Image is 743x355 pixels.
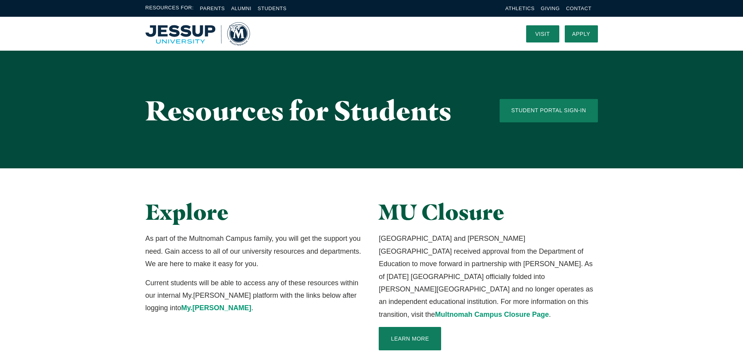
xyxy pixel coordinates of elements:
a: Student Portal Sign-In [500,99,598,122]
a: Students [258,5,287,11]
h1: Resources for Students [145,95,468,125]
p: Current students will be able to access any of these resources within our internal My.[PERSON_NAM... [145,277,364,314]
a: Athletics [505,5,535,11]
img: Multnomah University Logo [145,22,250,46]
a: Contact [566,5,591,11]
a: Multnomah Campus Closure Page [435,311,549,318]
a: Parents [200,5,225,11]
a: My.[PERSON_NAME] [181,304,252,312]
span: Resources For: [145,4,194,13]
a: Apply [565,25,598,42]
a: Alumni [231,5,251,11]
h2: MU Closure [379,200,598,224]
a: Home [145,22,250,46]
a: Visit [526,25,559,42]
h2: Explore [145,200,364,224]
a: Giving [541,5,560,11]
p: [GEOGRAPHIC_DATA] and [PERSON_NAME][GEOGRAPHIC_DATA] received approval from the Department of Edu... [379,232,598,321]
p: As part of the Multnomah Campus family, you will get the support you need. Gain access to all of ... [145,232,364,270]
a: Learn More [379,327,441,350]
